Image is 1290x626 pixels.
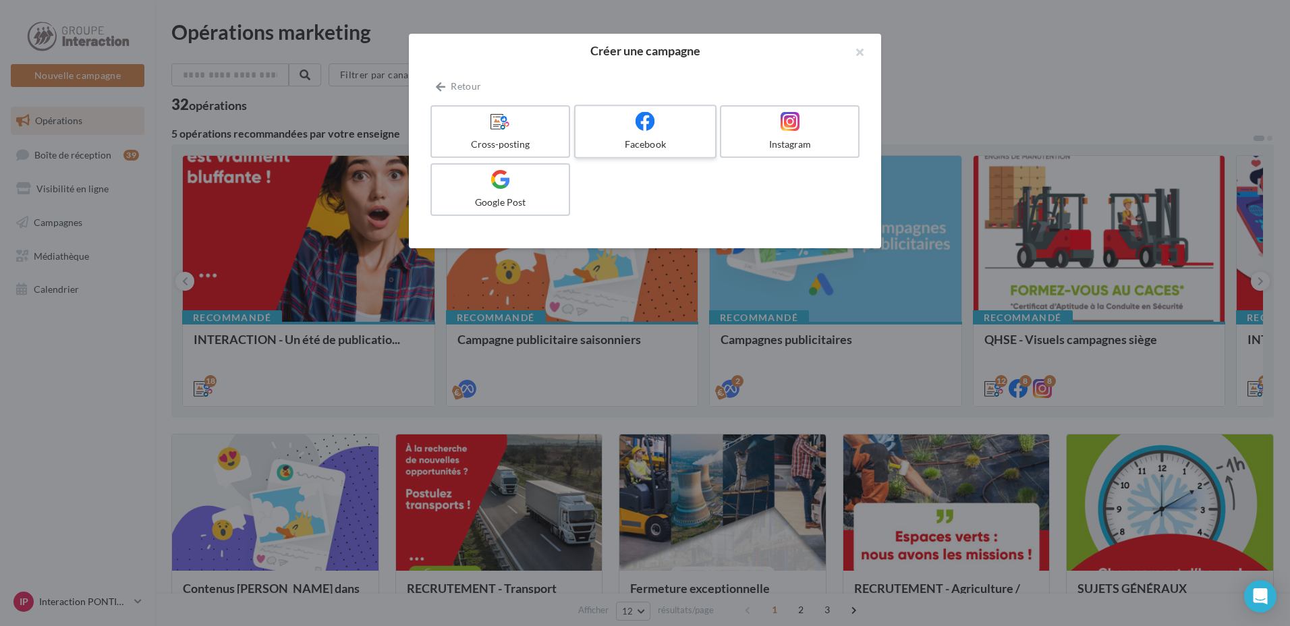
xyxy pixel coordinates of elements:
div: Facebook [581,138,709,151]
div: Cross-posting [437,138,563,151]
button: Retour [430,78,486,94]
div: Google Post [437,196,563,209]
h2: Créer une campagne [430,45,860,57]
div: Open Intercom Messenger [1244,580,1277,613]
div: Instagram [727,138,853,151]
